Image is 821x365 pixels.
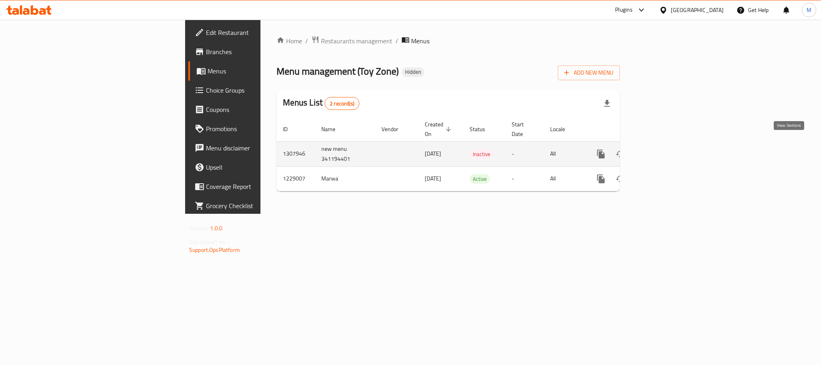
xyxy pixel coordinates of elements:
[206,162,316,172] span: Upsell
[402,67,424,77] div: Hidden
[411,36,430,46] span: Menus
[564,68,613,78] span: Add New Menu
[558,65,620,80] button: Add New Menu
[189,237,226,247] span: Get support on:
[321,124,346,134] span: Name
[206,47,316,57] span: Branches
[188,119,322,138] a: Promotions
[188,138,322,158] a: Menu disclaimer
[315,166,375,191] td: Marwa
[425,173,441,184] span: [DATE]
[206,105,316,114] span: Coupons
[206,85,316,95] span: Choice Groups
[325,100,359,107] span: 2 record(s)
[206,28,316,37] span: Edit Restaurant
[544,166,585,191] td: All
[325,97,359,110] div: Total records count
[276,117,675,191] table: enhanced table
[597,94,617,113] div: Export file
[210,223,222,233] span: 1.0.0
[807,6,811,14] span: M
[206,201,316,211] span: Grocery Checklist
[189,245,240,255] a: Support.OpsPlatform
[395,36,398,46] li: /
[188,61,322,81] a: Menus
[544,141,585,166] td: All
[402,69,424,75] span: Hidden
[611,144,630,164] button: Change Status
[315,141,375,166] td: new menu 341194401
[550,124,575,134] span: Locale
[208,66,316,76] span: Menus
[470,124,496,134] span: Status
[188,196,322,215] a: Grocery Checklist
[505,166,544,191] td: -
[321,36,392,46] span: Restaurants management
[188,158,322,177] a: Upsell
[470,150,494,159] span: Inactive
[505,141,544,166] td: -
[381,124,409,134] span: Vendor
[311,36,392,46] a: Restaurants management
[206,182,316,191] span: Coverage Report
[188,100,322,119] a: Coupons
[591,144,611,164] button: more
[512,120,534,139] span: Start Date
[188,81,322,100] a: Choice Groups
[276,62,399,80] span: Menu management ( Toy Zone )
[425,120,454,139] span: Created On
[425,148,441,159] span: [DATE]
[283,97,359,110] h2: Menus List
[188,177,322,196] a: Coverage Report
[189,223,209,233] span: Version:
[206,143,316,153] span: Menu disclaimer
[276,36,620,46] nav: breadcrumb
[611,169,630,189] button: Change Status
[188,42,322,61] a: Branches
[591,169,611,189] button: more
[283,124,298,134] span: ID
[206,124,316,134] span: Promotions
[671,6,724,14] div: [GEOGRAPHIC_DATA]
[470,174,490,184] span: Active
[188,23,322,42] a: Edit Restaurant
[585,117,675,142] th: Actions
[615,5,633,15] div: Plugins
